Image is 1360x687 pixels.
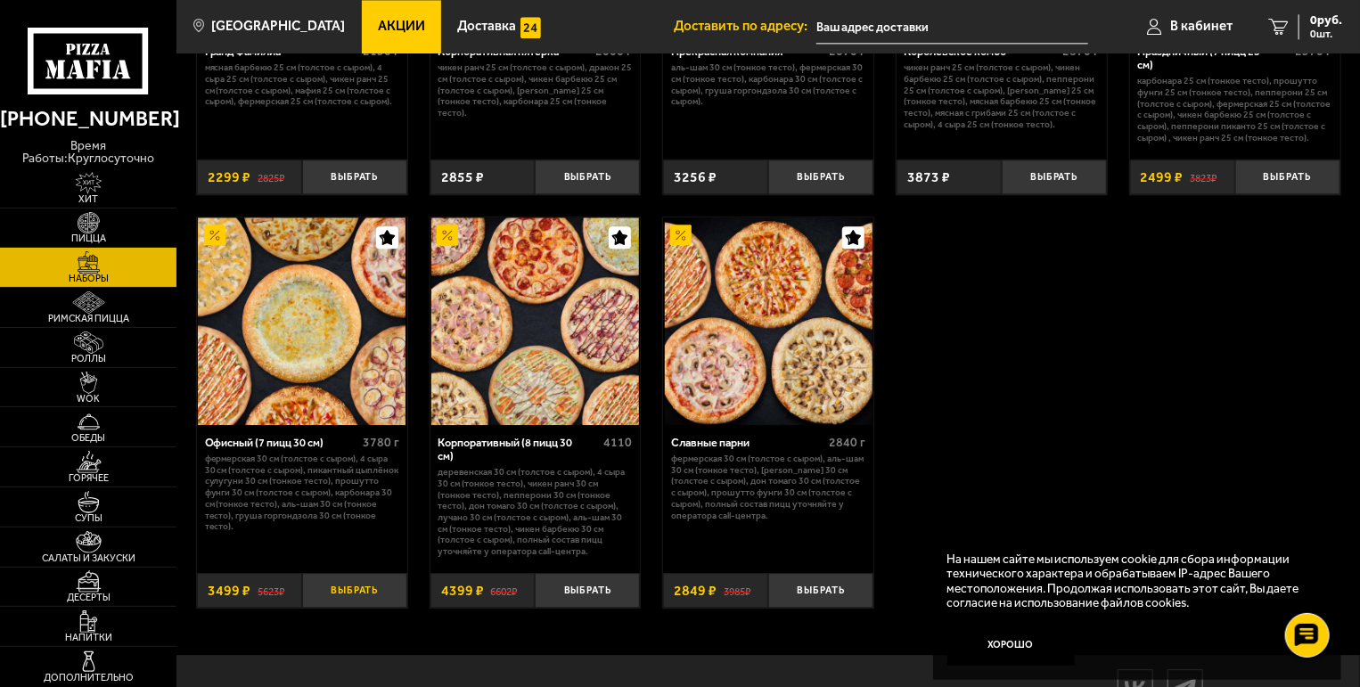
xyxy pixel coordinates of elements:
div: Праздничный (7 пицц 25 см) [1137,45,1290,72]
span: В кабинет [1170,20,1233,33]
button: Выбрать [1002,159,1107,194]
button: Выбрать [302,159,407,194]
button: Выбрать [768,573,873,608]
button: Выбрать [1235,159,1340,194]
div: Славные парни [671,436,824,449]
p: Аль-Шам 30 см (тонкое тесто), Фермерская 30 см (тонкое тесто), Карбонара 30 см (толстое с сыром),... [671,62,865,108]
span: 0 руб. [1310,14,1342,27]
div: Офисный (7 пицц 30 см) [205,436,358,449]
img: Офисный (7 пицц 30 см) [198,217,406,425]
span: Доставка [458,20,517,33]
span: 3780 г [363,435,399,450]
span: 2299 ₽ [208,170,250,184]
img: Акционный [437,225,458,246]
span: 4399 ₽ [441,584,484,598]
span: 2855 ₽ [441,170,484,184]
button: Хорошо [947,624,1075,667]
span: 2840 г [829,435,865,450]
p: Деревенская 30 см (толстое с сыром), 4 сыра 30 см (тонкое тесто), Чикен Ранч 30 см (тонкое тесто)... [438,467,632,558]
p: Чикен Ранч 25 см (толстое с сыром), Чикен Барбекю 25 см (толстое с сыром), Пепперони 25 см (толст... [905,62,1099,130]
span: 0 шт. [1310,29,1342,39]
span: [GEOGRAPHIC_DATA] [211,20,345,33]
s: 2825 ₽ [258,170,284,184]
button: Выбрать [302,573,407,608]
span: 4110 [604,435,633,450]
img: Акционный [204,225,225,246]
a: АкционныйКорпоративный (8 пицц 30 см) [430,217,641,425]
a: АкционныйСлавные парни [663,217,873,425]
span: 2499 ₽ [1141,170,1184,184]
s: 5623 ₽ [258,584,284,598]
img: Акционный [670,225,692,246]
span: Доставить по адресу: [674,20,816,33]
p: Фермерская 30 см (толстое с сыром), 4 сыра 30 см (толстое с сыром), Пикантный цыплёнок сулугуни 3... [205,454,399,533]
p: Мясная Барбекю 25 см (толстое с сыром), 4 сыра 25 см (толстое с сыром), Чикен Ранч 25 см (толстое... [205,62,399,108]
img: Славные парни [665,217,873,425]
s: 3823 ₽ [1191,170,1217,184]
span: Акции [378,20,425,33]
p: Фермерская 30 см (толстое с сыром), Аль-Шам 30 см (тонкое тесто), [PERSON_NAME] 30 см (толстое с ... [671,454,865,521]
button: Выбрать [535,573,640,608]
span: 3499 ₽ [208,584,250,598]
div: Корпоративный (8 пицц 30 см) [438,436,599,463]
p: На нашем сайте мы используем cookie для сбора информации технического характера и обрабатываем IP... [947,552,1316,610]
img: Корпоративный (8 пицц 30 см) [431,217,639,425]
a: АкционныйОфисный (7 пицц 30 см) [197,217,407,425]
img: 15daf4d41897b9f0e9f617042186c801.svg [520,17,542,38]
span: 3256 ₽ [674,170,717,184]
span: 3873 ₽ [907,170,950,184]
s: 3985 ₽ [724,584,750,598]
p: Чикен Ранч 25 см (толстое с сыром), Дракон 25 см (толстое с сыром), Чикен Барбекю 25 см (толстое ... [438,62,632,119]
span: 2849 ₽ [674,584,717,598]
button: Выбрать [535,159,640,194]
button: Выбрать [768,159,873,194]
input: Ваш адрес доставки [816,11,1088,44]
p: Карбонара 25 см (тонкое тесто), Прошутто Фунги 25 см (тонкое тесто), Пепперони 25 см (толстое с с... [1137,76,1331,143]
s: 6602 ₽ [491,584,518,598]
